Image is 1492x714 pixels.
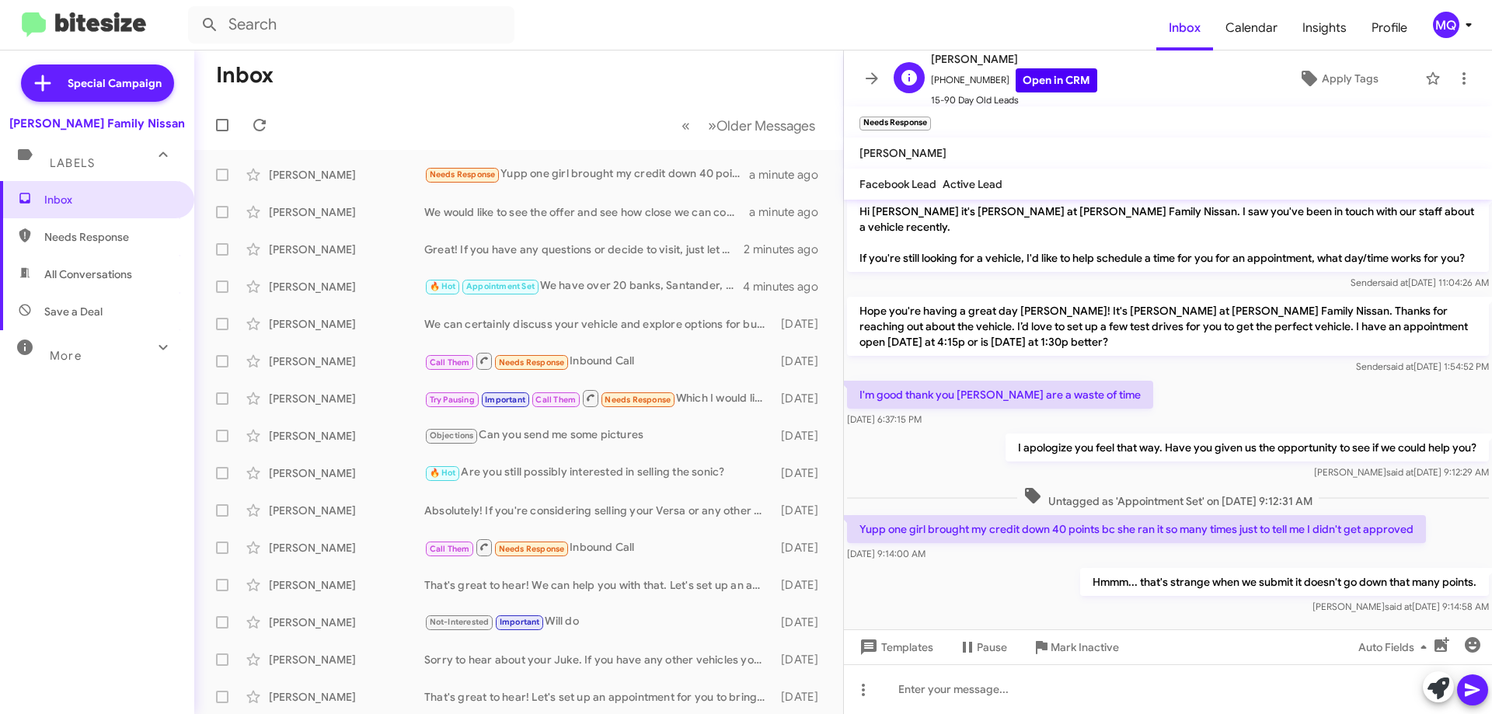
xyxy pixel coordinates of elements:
[773,391,831,406] div: [DATE]
[773,428,831,444] div: [DATE]
[1213,5,1290,51] a: Calendar
[424,689,773,705] div: That's great to hear! Let's set up an appointment for you to bring in your Rogue. What day works ...
[847,381,1153,409] p: I'm good thank you [PERSON_NAME] are a waste of time
[430,357,470,367] span: Call Them
[773,540,831,556] div: [DATE]
[269,652,424,667] div: [PERSON_NAME]
[847,297,1489,356] p: Hope you're having a great day [PERSON_NAME]! It's [PERSON_NAME] at [PERSON_NAME] Family Nissan. ...
[605,395,671,405] span: Needs Response
[269,391,424,406] div: [PERSON_NAME]
[44,229,176,245] span: Needs Response
[424,277,743,295] div: We have over 20 banks, Santander, Bank of America, Nissan, Rally
[424,204,749,220] div: We would like to see the offer and see how close we can come. When are you available to stop in?
[1051,633,1119,661] span: Mark Inactive
[269,167,424,183] div: [PERSON_NAME]
[1322,64,1379,92] span: Apply Tags
[269,577,424,593] div: [PERSON_NAME]
[673,110,824,141] nav: Page navigation example
[859,177,936,191] span: Facebook Lead
[1290,5,1359,51] a: Insights
[430,395,475,405] span: Try Pausing
[773,689,831,705] div: [DATE]
[269,689,424,705] div: [PERSON_NAME]
[1351,277,1489,288] span: Sender [DATE] 11:04:26 AM
[1356,360,1489,372] span: Sender [DATE] 1:54:52 PM
[859,117,931,131] small: Needs Response
[1312,601,1489,612] span: [PERSON_NAME] [DATE] 9:14:58 AM
[749,204,831,220] div: a minute ago
[430,617,490,627] span: Not-Interested
[931,92,1097,108] span: 15-90 Day Old Leads
[946,633,1020,661] button: Pause
[424,388,773,408] div: Which I would like to trade in
[269,204,424,220] div: [PERSON_NAME]
[716,117,815,134] span: Older Messages
[773,465,831,481] div: [DATE]
[1080,568,1489,596] p: Hmmm... that's strange when we submit it doesn't go down that many points.
[424,503,773,518] div: Absolutely! If you're considering selling your Versa or any other vehicle, let's discuss how we c...
[931,68,1097,92] span: [PHONE_NUMBER]
[424,613,773,631] div: Will do
[1346,633,1445,661] button: Auto Fields
[1386,360,1414,372] span: said at
[844,633,946,661] button: Templates
[424,577,773,593] div: That's great to hear! We can help you with that. Let's set up an appointment to discuss your car ...
[708,116,716,135] span: »
[269,503,424,518] div: [PERSON_NAME]
[1420,12,1475,38] button: MQ
[943,177,1002,191] span: Active Lead
[424,165,749,183] div: Yupp one girl brought my credit down 40 points bc she ran it so many times just to tell me I didn...
[50,156,95,170] span: Labels
[1385,601,1412,612] span: said at
[430,430,474,441] span: Objections
[68,75,162,91] span: Special Campaign
[847,413,922,425] span: [DATE] 6:37:15 PM
[699,110,824,141] button: Next
[682,116,690,135] span: «
[499,544,565,554] span: Needs Response
[500,617,540,627] span: Important
[847,548,926,559] span: [DATE] 9:14:00 AM
[1386,466,1414,478] span: said at
[424,427,773,444] div: Can you send me some pictures
[856,633,933,661] span: Templates
[672,110,699,141] button: Previous
[269,615,424,630] div: [PERSON_NAME]
[269,540,424,556] div: [PERSON_NAME]
[1016,68,1097,92] a: Open in CRM
[188,6,514,44] input: Search
[21,64,174,102] a: Special Campaign
[773,354,831,369] div: [DATE]
[430,169,496,179] span: Needs Response
[269,316,424,332] div: [PERSON_NAME]
[1359,5,1420,51] a: Profile
[499,357,565,367] span: Needs Response
[1156,5,1213,51] a: Inbox
[430,544,470,554] span: Call Them
[1381,277,1408,288] span: said at
[424,351,773,371] div: Inbound Call
[931,50,1097,68] span: [PERSON_NAME]
[424,316,773,332] div: We can certainly discuss your vehicle and explore options for buying it. Would you like to set up...
[1020,633,1131,661] button: Mark Inactive
[44,266,132,282] span: All Conversations
[485,395,525,405] span: Important
[424,652,773,667] div: Sorry to hear about your Juke. If you have any other vehicles you're considering selling, we'd lo...
[430,468,456,478] span: 🔥 Hot
[216,63,274,88] h1: Inbox
[269,465,424,481] div: [PERSON_NAME]
[773,577,831,593] div: [DATE]
[1358,633,1433,661] span: Auto Fields
[430,281,456,291] span: 🔥 Hot
[50,349,82,363] span: More
[466,281,535,291] span: Appointment Set
[773,615,831,630] div: [DATE]
[743,279,831,294] div: 4 minutes ago
[1314,466,1489,478] span: [PERSON_NAME] [DATE] 9:12:29 AM
[1258,64,1417,92] button: Apply Tags
[1017,486,1319,509] span: Untagged as 'Appointment Set' on [DATE] 9:12:31 AM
